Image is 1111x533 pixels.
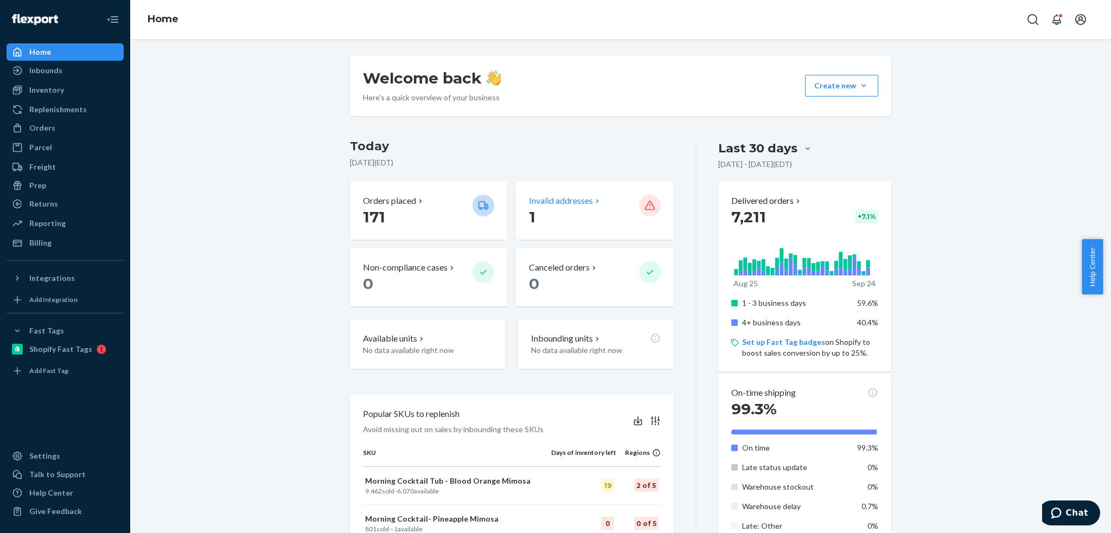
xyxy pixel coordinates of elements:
div: Freight [29,162,56,172]
h1: Welcome back [363,68,501,88]
div: Regions [616,448,661,457]
div: 0 of 5 [634,517,659,530]
p: Late status update [742,462,849,473]
p: Warehouse stockout [742,481,849,492]
p: Canceled orders [529,261,590,274]
button: Open Search Box [1022,9,1044,30]
span: 1 [529,208,535,226]
a: Inventory [7,81,124,99]
div: + 7.1 % [855,210,878,223]
div: Reporting [29,218,66,229]
div: Prep [29,180,46,191]
div: Replenishments [29,104,87,115]
button: Canceled orders 0 [516,248,673,306]
button: Give Feedback [7,503,124,520]
span: 99.3% [731,400,777,418]
p: [DATE] - [DATE] ( EDT ) [718,159,792,170]
span: 0% [867,482,878,491]
div: Talk to Support [29,469,86,480]
a: Help Center [7,484,124,502]
span: 40.4% [857,318,878,327]
div: Inventory [29,85,64,95]
ol: breadcrumbs [139,4,187,35]
p: Inbounding units [531,332,593,345]
a: Reporting [7,215,124,232]
div: Last 30 days [718,140,797,157]
button: Close Navigation [102,9,124,30]
p: sold · available [365,486,549,496]
p: Sep 24 [852,278,876,289]
span: 99.3% [857,443,878,452]
a: Add Integration [7,291,124,309]
p: Avoid missing out on sales by inbounding these SKUs [363,424,544,435]
a: Home [148,13,178,25]
button: Talk to Support [7,466,124,483]
iframe: Opens a widget where you can chat to one of our agents [1042,500,1100,528]
span: 0% [867,463,878,472]
div: Shopify Fast Tags [29,344,92,355]
p: On time [742,442,849,453]
p: Warehouse delay [742,501,849,512]
div: Home [29,47,51,57]
p: No data available right now [531,345,660,356]
div: Add Integration [29,295,78,304]
button: Create new [805,75,878,97]
a: Billing [7,234,124,252]
button: Open account menu [1070,9,1091,30]
p: No data available right now [363,345,492,356]
div: Give Feedback [29,506,82,517]
p: Here’s a quick overview of your business [363,92,501,103]
button: Invalid addresses 1 [516,182,673,240]
a: Returns [7,195,124,213]
p: Popular SKUs to replenish [363,408,459,420]
button: Open notifications [1046,9,1068,30]
div: Integrations [29,273,75,284]
th: Days of inventory left [551,448,616,466]
button: Non-compliance cases 0 [350,248,507,306]
div: Settings [29,451,60,461]
span: 0 [363,274,373,293]
div: Inbounds [29,65,62,76]
th: SKU [363,448,551,466]
div: Fast Tags [29,325,64,336]
span: 0.7% [861,502,878,511]
div: Orders [29,123,55,133]
div: Returns [29,198,58,209]
p: Non-compliance cases [363,261,448,274]
a: Settings [7,447,124,465]
span: 0% [867,521,878,530]
p: Invalid addresses [529,195,593,207]
div: 19 [601,479,614,492]
p: 4+ business days [742,317,849,328]
img: hand-wave emoji [486,70,501,86]
img: Flexport logo [12,14,58,25]
p: Morning Cocktail- Pineapple Mimosa [365,513,549,524]
button: Integrations [7,269,124,287]
div: 2 of 5 [634,479,659,492]
div: Parcel [29,142,52,153]
p: Late: Other [742,521,849,531]
span: 171 [363,208,385,226]
p: Available units [363,332,417,345]
p: Orders placed [363,195,416,207]
p: On-time shipping [731,387,796,399]
a: Freight [7,158,124,176]
a: Set up Fast Tag badges [742,337,825,346]
button: Orders placed 171 [350,182,507,240]
span: 59.6% [857,298,878,307]
p: on Shopify to boost sales conversion by up to 25%. [742,337,878,358]
a: Replenishments [7,101,124,118]
p: 1 - 3 business days [742,298,849,309]
a: Parcel [7,139,124,156]
div: Add Fast Tag [29,366,68,375]
h3: Today [350,138,674,155]
div: 0 [601,517,614,530]
button: Inbounding unitsNo data available right now [518,319,673,369]
span: 801 [365,525,376,533]
span: 7,211 [731,208,766,226]
button: Fast Tags [7,322,124,339]
a: Prep [7,177,124,194]
p: Aug 25 [733,278,758,289]
a: Home [7,43,124,61]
